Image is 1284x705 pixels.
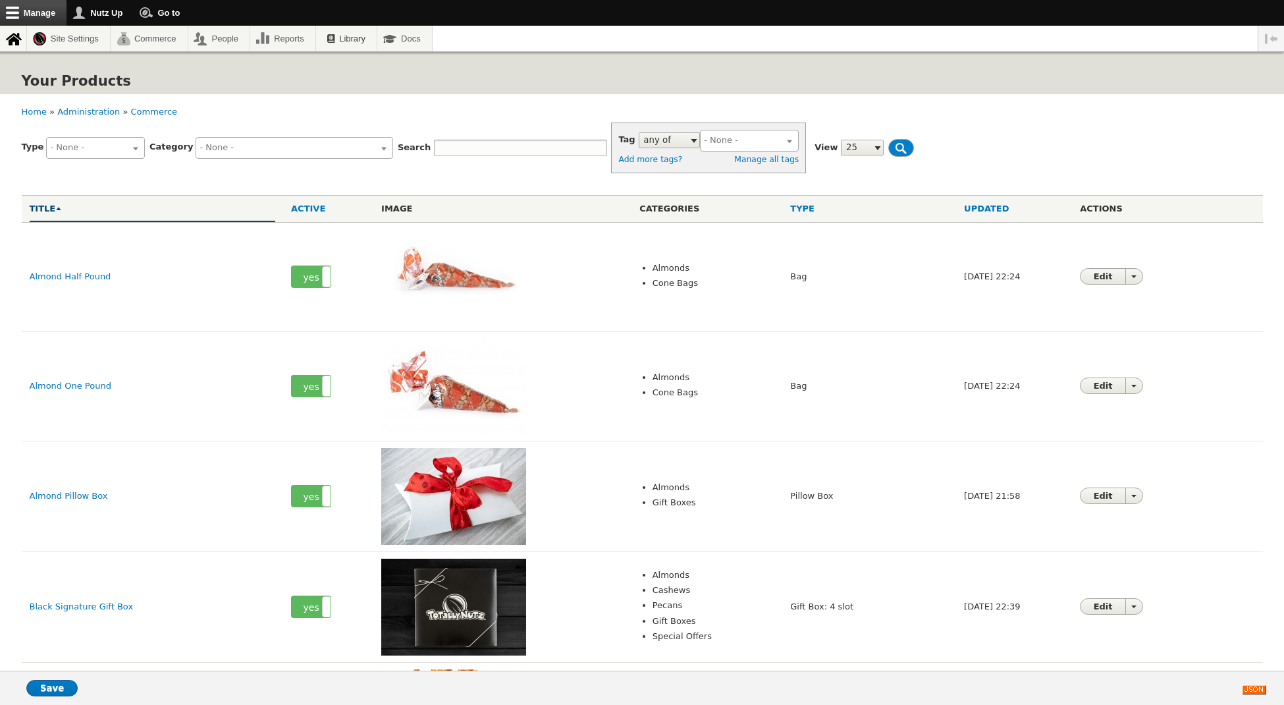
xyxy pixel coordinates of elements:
a: People [188,26,250,51]
a: Almond Half Pound [30,271,111,281]
a: Site Settings [27,26,110,51]
a: Black Signature Gift Box [30,602,134,611]
a: Commerce [131,107,178,117]
td: Gift Box: 4 slot [782,551,956,662]
li: Almonds [653,569,775,582]
a: Home [22,107,47,117]
th: Actions [1072,195,1262,222]
td: [DATE] 22:24 [956,331,1072,441]
li: Cone Bags [653,277,775,290]
a: Docs [377,26,432,51]
label: View [815,141,838,154]
a: Download JSON [1243,685,1266,696]
label: Type [22,140,44,154]
img: Almonds, cinnamon glazed almonds, gift, nuts, gift box, pillow box, client gift, holiday gift, to... [381,448,526,545]
a: Title [30,202,276,215]
a: Edit [1081,269,1125,284]
li: Special Offers [653,630,775,643]
a: Manage all tags [734,153,799,166]
img: black-signature-black-background.jpg [381,559,526,656]
label: Search [398,141,431,154]
input: - None - [704,134,790,147]
li: Pecans [653,599,775,612]
input: - None - [200,141,385,154]
td: [DATE] 22:24 [956,222,1072,331]
span: Commerce [134,34,176,43]
td: Bag [782,222,956,331]
input: Save [26,680,78,696]
span: Library [339,34,365,43]
label: Tag [618,133,635,146]
label: yes [292,596,331,617]
li: Almonds [653,371,775,384]
a: Administration [57,107,120,117]
a: Almond One Pound [30,381,111,391]
h1: Your Products [22,68,131,94]
li: Gift Boxes [653,496,775,509]
a: Active [291,202,365,215]
li: Gift Boxes [653,615,775,628]
a: Edit [1081,488,1125,503]
li: Almonds [653,481,775,494]
th: Image [373,195,631,222]
a: Edit [1081,599,1125,614]
a: Add more tags? [618,155,682,164]
label: yes [292,266,331,287]
input: - None - [50,141,136,154]
li: Cashews [653,584,775,597]
img: one pound of cinnamon-sugar glazed almonds inside a red and clear Totally Nutz poly bag [381,339,526,434]
td: [DATE] 21:58 [956,441,1072,551]
li: Almonds [653,262,775,275]
a: Updated [964,202,1064,215]
a: Reports [250,26,315,51]
a: Commerce [111,26,188,51]
td: [DATE] 22:39 [956,551,1072,662]
label: yes [292,486,331,507]
input: Filter [888,139,914,157]
th: Categories [631,195,782,222]
button: Vertical orientation [1258,26,1284,51]
a: Type [790,202,948,215]
a: Almond Pillow Box [30,491,108,501]
td: Bag [782,331,956,441]
li: Cone Bags [653,386,775,399]
label: Category [149,140,193,154]
td: Pillow Box [782,441,956,551]
label: yes [292,376,331,397]
img: half pound of cinnamon-sugar glazed almonds inside a red and clear Totally Nutz poly bag [381,229,526,325]
a: Edit [1081,378,1125,393]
